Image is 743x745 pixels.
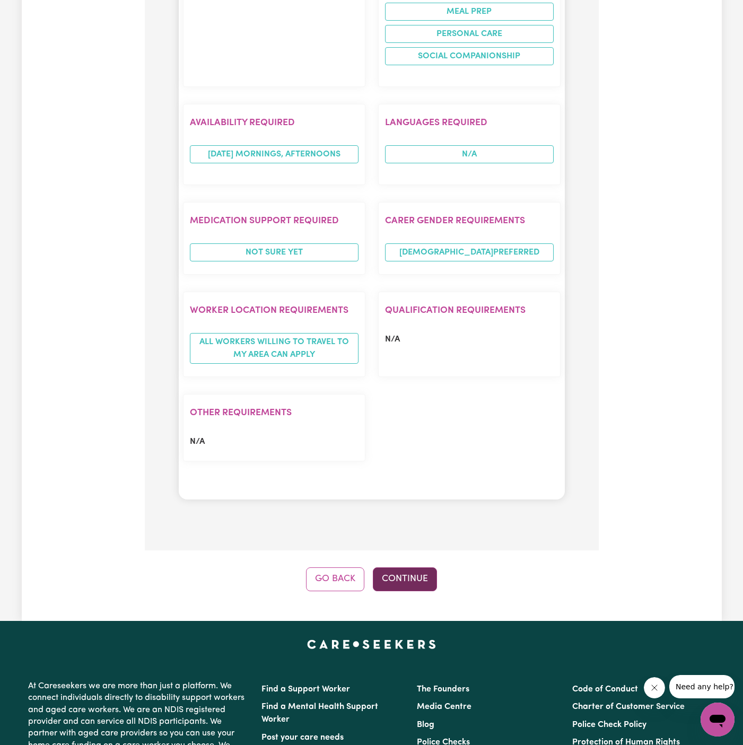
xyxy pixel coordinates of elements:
[190,407,359,418] h2: Other requirements
[190,305,359,316] h2: Worker location requirements
[261,733,344,742] a: Post your care needs
[190,437,205,446] span: N/A
[261,685,350,694] a: Find a Support Worker
[385,3,554,21] li: Meal prep
[190,333,359,364] span: All workers willing to travel to my area can apply
[190,215,359,226] h2: Medication Support Required
[385,215,554,226] h2: Carer gender requirements
[417,721,434,729] a: Blog
[373,567,437,591] button: Continue
[701,703,735,737] iframe: Button to launch messaging window
[385,25,554,43] li: Personal care
[572,703,685,711] a: Charter of Customer Service
[385,47,554,65] li: Social companionship
[307,640,436,648] a: Careseekers home page
[417,685,469,694] a: The Founders
[385,117,554,128] h2: Languages required
[190,145,359,163] li: [DATE] mornings, afternoons
[190,243,359,261] span: Not sure yet
[385,145,554,163] span: N/A
[261,703,378,724] a: Find a Mental Health Support Worker
[417,703,471,711] a: Media Centre
[190,117,359,128] h2: Availability required
[385,335,400,344] span: N/A
[385,243,554,261] span: [DEMOGRAPHIC_DATA] preferred
[385,305,554,316] h2: Qualification requirements
[669,675,735,698] iframe: Message from company
[644,677,665,698] iframe: Close message
[572,721,646,729] a: Police Check Policy
[572,685,638,694] a: Code of Conduct
[306,567,364,591] button: Go Back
